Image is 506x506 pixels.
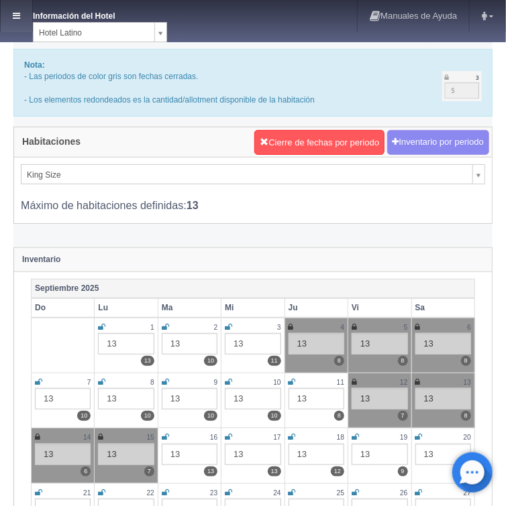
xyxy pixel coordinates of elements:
[87,379,91,386] small: 7
[22,137,81,147] h4: Habitaciones
[77,411,91,421] label: 10
[144,466,154,477] label: 7
[162,388,217,409] div: 13
[32,298,95,318] th: Do
[98,388,154,409] div: 13
[81,466,91,477] label: 6
[340,324,344,331] small: 4
[98,333,154,355] div: 13
[273,379,281,386] small: 10
[162,444,217,465] div: 13
[214,379,218,386] small: 9
[150,324,154,331] small: 1
[225,388,281,409] div: 13
[204,411,217,421] label: 10
[22,255,60,264] strong: Inventario
[461,356,471,366] label: 8
[273,489,281,497] small: 24
[400,489,407,497] small: 26
[415,333,471,355] div: 13
[289,333,344,355] div: 13
[464,434,471,441] small: 20
[273,434,281,441] small: 17
[254,130,385,155] button: Cierre de fechas por periodo
[415,388,471,409] div: 13
[400,379,407,386] small: 12
[33,7,140,22] dt: Información del Hotel
[150,379,154,386] small: 8
[162,333,217,355] div: 13
[467,324,471,331] small: 6
[225,444,281,465] div: 13
[348,298,411,318] th: Vi
[147,489,154,497] small: 22
[21,164,485,184] a: King Size
[398,466,408,477] label: 9
[337,489,344,497] small: 25
[210,434,217,441] small: 16
[147,434,154,441] small: 15
[268,356,281,366] label: 11
[289,444,344,465] div: 13
[415,444,471,465] div: 13
[398,356,408,366] label: 8
[33,22,167,42] a: Hotel Latino
[204,466,217,477] label: 13
[95,298,158,318] th: Lu
[210,489,217,497] small: 23
[21,184,485,213] div: Máximo de habitaciones definidas:
[442,71,482,101] img: cutoff.png
[285,298,348,318] th: Ju
[39,23,149,43] span: Hotel Latino
[464,489,471,497] small: 27
[83,489,91,497] small: 21
[289,388,344,409] div: 13
[400,434,407,441] small: 19
[187,199,199,211] b: 13
[221,298,285,318] th: Mi
[334,356,344,366] label: 8
[352,388,407,409] div: 13
[35,388,91,409] div: 13
[277,324,281,331] small: 3
[83,434,91,441] small: 14
[35,444,91,465] div: 13
[13,49,493,117] div: - Las periodos de color gris son fechas cerradas. - Los elementos redondeados es la cantidad/allo...
[411,298,474,318] th: Sa
[141,356,154,366] label: 13
[24,60,45,70] b: Nota:
[387,130,489,155] button: Inventario por periodo
[98,444,154,465] div: 13
[331,466,344,477] label: 12
[141,411,154,421] label: 10
[352,444,407,465] div: 13
[334,411,344,421] label: 8
[464,379,471,386] small: 13
[214,324,218,331] small: 2
[32,279,475,298] th: Septiembre 2025
[204,356,217,366] label: 10
[461,411,471,421] label: 8
[225,333,281,355] div: 13
[268,411,281,421] label: 10
[337,379,344,386] small: 11
[27,165,467,185] span: King Size
[352,333,407,355] div: 13
[398,411,408,421] label: 7
[158,298,221,318] th: Ma
[404,324,408,331] small: 5
[268,466,281,477] label: 13
[337,434,344,441] small: 18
